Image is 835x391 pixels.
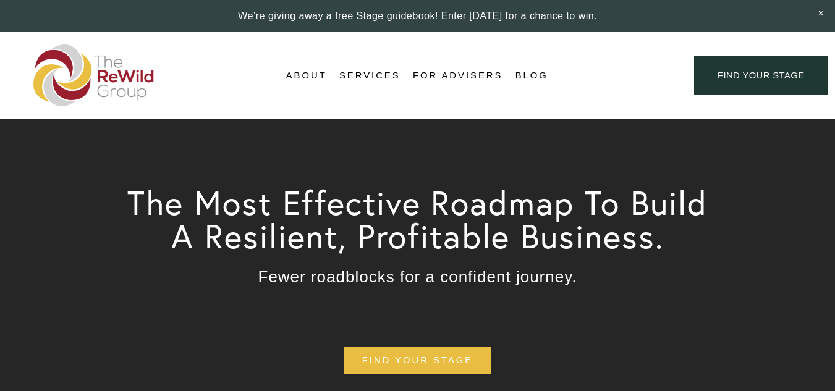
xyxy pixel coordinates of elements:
[339,67,401,84] span: Services
[33,44,155,106] img: The ReWild Group
[694,56,828,95] a: find your stage
[515,66,548,85] a: Blog
[258,267,577,286] span: Fewer roadblocks for a confident journey.
[344,347,491,374] a: find your stage
[286,66,327,85] a: folder dropdown
[413,66,502,85] a: For Advisers
[286,67,327,84] span: About
[127,182,718,257] span: The Most Effective Roadmap To Build A Resilient, Profitable Business.
[339,66,401,85] a: folder dropdown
